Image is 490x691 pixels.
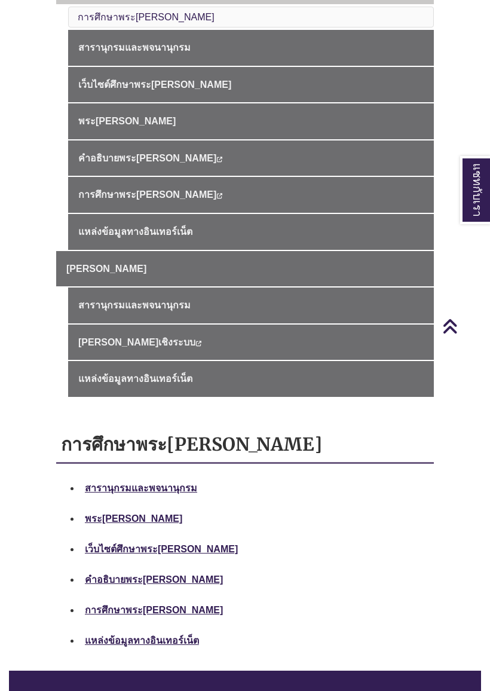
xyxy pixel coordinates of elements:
i: ลิงค์นี้เปิดในหน้าต่างใหม่ [216,193,223,198]
a: คำอธิบายพระ[PERSON_NAME] [68,140,434,176]
a: พระ[PERSON_NAME] [68,103,434,139]
font: แหล่งข้อมูลทางอินเทอร์เน็ต [78,227,192,237]
font: สารานุกรมและพจนานุกรม [78,300,191,310]
a: แหล่งข้อมูลทางอินเทอร์เน็ต [68,361,434,397]
font: [PERSON_NAME]เชิงระบบ [78,337,195,347]
font: แชทกับเรา [471,163,483,217]
a: เว็บไซต์ศึกษาพระ[PERSON_NAME] [85,544,238,554]
a: เว็บไซต์ศึกษาพระ[PERSON_NAME] [68,67,434,103]
a: สารานุกรมและพจนานุกรม [68,30,434,66]
a: กลับสู่ด้านบน [442,318,487,334]
a: การศึกษาพระ[PERSON_NAME] [68,177,434,213]
i: ลิงค์นี้เปิดในหน้าต่างใหม่ [216,157,223,162]
font: การศึกษาพระ[PERSON_NAME] [61,433,322,455]
a: แหล่งข้อมูลทางอินเทอร์เน็ต [85,635,199,646]
a: การศึกษาพระ[PERSON_NAME] [78,12,215,22]
font: สารานุกรมและพจนานุกรม [78,42,191,53]
a: แหล่งข้อมูลทางอินเทอร์เน็ต [68,214,434,250]
font: คำอธิบายพระ[PERSON_NAME] [78,153,216,163]
font: เว็บไซต์ศึกษาพระ[PERSON_NAME] [78,80,231,90]
font: แหล่งข้อมูลทางอินเทอร์เน็ต [78,374,192,384]
a: [PERSON_NAME]เชิงระบบ [68,325,434,360]
a: สารานุกรมและพจนานุกรม [85,483,197,493]
i: ลิงค์นี้เปิดในหน้าต่างใหม่ [195,341,202,346]
a: พระ[PERSON_NAME] [85,513,182,524]
font: [PERSON_NAME] [66,264,146,274]
font: การศึกษาพระ[PERSON_NAME] [78,189,216,200]
a: สารานุกรมและพจนานุกรม [68,288,434,323]
a: คำอธิบายพระ[PERSON_NAME] [85,574,223,585]
font: พระ[PERSON_NAME] [78,116,176,126]
a: [PERSON_NAME] [56,251,434,287]
a: การศึกษาพระ[PERSON_NAME] [85,605,223,615]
